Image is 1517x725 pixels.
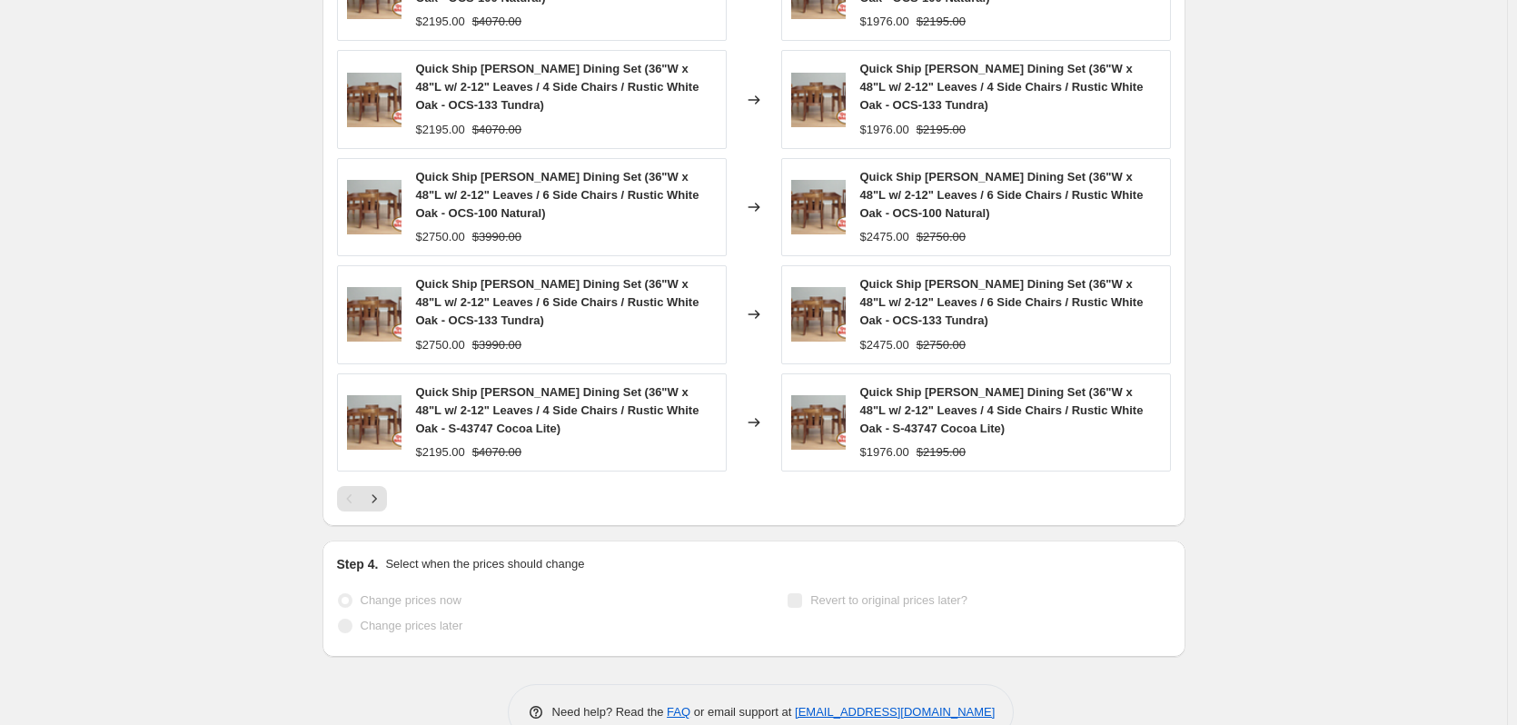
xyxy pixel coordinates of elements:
button: Next [362,486,387,511]
span: Change prices now [361,593,461,607]
div: $2750.00 [416,228,465,246]
span: Quick Ship [PERSON_NAME] Dining Set (36"W x 48"L w/ 2-12" Leaves / 6 Side Chairs / Rustic White O... [860,277,1144,327]
h2: Step 4. [337,555,379,573]
span: or email support at [690,705,795,719]
div: $2475.00 [860,228,909,246]
img: Portrait_Phone_Photos_5_80x.png [347,395,402,450]
strike: $2195.00 [917,443,966,462]
div: $1976.00 [860,443,909,462]
div: $1976.00 [860,121,909,139]
span: Change prices later [361,619,463,632]
span: Need help? Read the [552,705,668,719]
span: Quick Ship [PERSON_NAME] Dining Set (36"W x 48"L w/ 2-12" Leaves / 6 Side Chairs / Rustic White O... [416,277,699,327]
strike: $4070.00 [472,121,521,139]
img: Portrait_Phone_Photos_5_80x.png [791,73,846,127]
span: Quick Ship [PERSON_NAME] Dining Set (36"W x 48"L w/ 2-12" Leaves / 6 Side Chairs / Rustic White O... [860,170,1144,220]
div: $2195.00 [416,443,465,462]
div: $2195.00 [416,13,465,31]
span: Quick Ship [PERSON_NAME] Dining Set (36"W x 48"L w/ 2-12" Leaves / 4 Side Chairs / Rustic White O... [416,62,699,112]
div: $2195.00 [416,121,465,139]
div: $1976.00 [860,13,909,31]
strike: $2195.00 [917,13,966,31]
strike: $2750.00 [917,228,966,246]
img: Portrait_Phone_Photos_5_80x.png [347,180,402,234]
a: [EMAIL_ADDRESS][DOMAIN_NAME] [795,705,995,719]
div: $2750.00 [416,336,465,354]
p: Select when the prices should change [385,555,584,573]
div: $2475.00 [860,336,909,354]
span: Revert to original prices later? [810,593,967,607]
img: Portrait_Phone_Photos_5_80x.png [791,180,846,234]
a: FAQ [667,705,690,719]
strike: $4070.00 [472,443,521,462]
img: Portrait_Phone_Photos_5_80x.png [791,395,846,450]
img: Portrait_Phone_Photos_5_80x.png [347,287,402,342]
img: Portrait_Phone_Photos_5_80x.png [347,73,402,127]
span: Quick Ship [PERSON_NAME] Dining Set (36"W x 48"L w/ 2-12" Leaves / 4 Side Chairs / Rustic White O... [416,385,699,435]
span: Quick Ship [PERSON_NAME] Dining Set (36"W x 48"L w/ 2-12" Leaves / 4 Side Chairs / Rustic White O... [860,62,1144,112]
strike: $2195.00 [917,121,966,139]
strike: $3990.00 [472,228,521,246]
strike: $2750.00 [917,336,966,354]
strike: $4070.00 [472,13,521,31]
strike: $3990.00 [472,336,521,354]
img: Portrait_Phone_Photos_5_80x.png [791,287,846,342]
span: Quick Ship [PERSON_NAME] Dining Set (36"W x 48"L w/ 2-12" Leaves / 4 Side Chairs / Rustic White O... [860,385,1144,435]
nav: Pagination [337,486,387,511]
span: Quick Ship [PERSON_NAME] Dining Set (36"W x 48"L w/ 2-12" Leaves / 6 Side Chairs / Rustic White O... [416,170,699,220]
